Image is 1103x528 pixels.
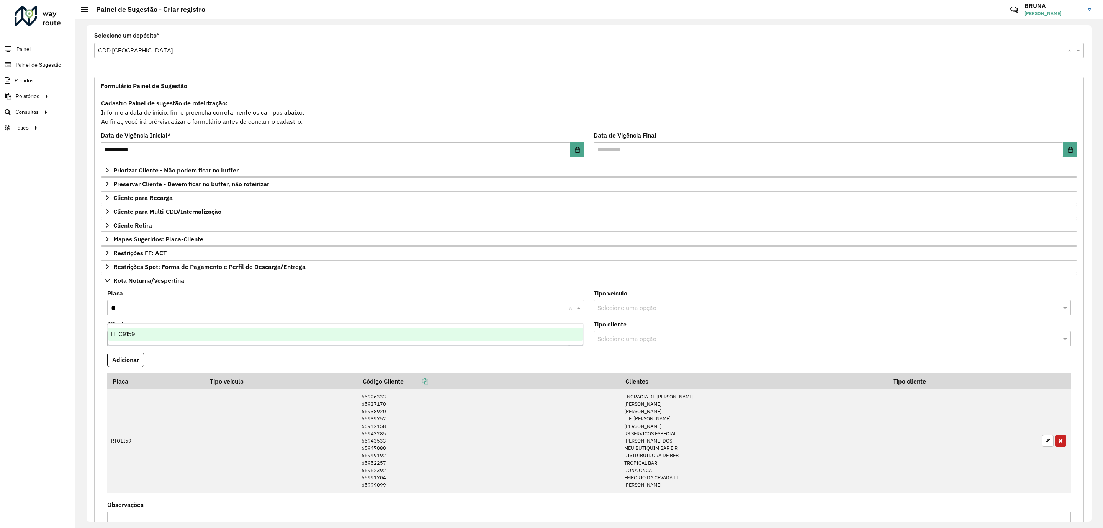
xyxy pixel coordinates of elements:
a: Restrições Spot: Forma de Pagamento e Perfil de Descarga/Entrega [101,260,1077,273]
span: Mapas Sugeridos: Placa-Cliente [113,236,203,242]
span: Formulário Painel de Sugestão [101,83,187,89]
a: Priorizar Cliente - Não podem ficar no buffer [101,164,1077,177]
span: Painel de Sugestão [16,61,61,69]
a: Mapas Sugeridos: Placa-Cliente [101,233,1077,246]
td: ENGRACIA DE [PERSON_NAME] [PERSON_NAME] [PERSON_NAME] L. F. [PERSON_NAME] [PERSON_NAME] RS SERVIC... [620,389,888,493]
label: Tipo cliente [594,320,627,329]
th: Placa [107,373,205,389]
label: Placa [107,289,123,298]
a: Contato Rápido [1006,2,1023,18]
th: Código Cliente [357,373,620,389]
button: Choose Date [570,142,584,157]
span: Priorizar Cliente - Não podem ficar no buffer [113,167,239,173]
th: Tipo cliente [888,373,1038,389]
a: Copiar [404,377,428,385]
td: RTQ1I59 [107,389,205,493]
a: Rota Noturna/Vespertina [101,274,1077,287]
label: Data de Vigência Inicial [101,131,171,140]
span: Relatórios [16,92,39,100]
span: Cliente para Recarga [113,195,173,201]
button: Choose Date [1063,142,1077,157]
a: Cliente Retira [101,219,1077,232]
label: Data de Vigência Final [594,131,656,140]
span: Rota Noturna/Vespertina [113,277,184,284]
label: Tipo veículo [594,289,627,298]
span: [PERSON_NAME] [1024,10,1082,17]
span: Pedidos [15,77,34,85]
button: Adicionar [107,353,144,367]
span: Clear all [568,303,575,312]
span: Cliente para Multi-CDD/Internalização [113,208,221,215]
a: Cliente para Recarga [101,191,1077,204]
span: Painel [16,45,31,53]
label: Clientes [107,320,130,329]
span: Cliente Retira [113,222,152,228]
th: Tipo veículo [205,373,357,389]
a: Restrições FF: ACT [101,246,1077,259]
ng-dropdown-panel: Options list [108,323,583,345]
a: Preservar Cliente - Devem ficar no buffer, não roteirizar [101,177,1077,190]
span: Restrições FF: ACT [113,250,167,256]
th: Clientes [620,373,888,389]
span: Restrições Spot: Forma de Pagamento e Perfil de Descarga/Entrega [113,264,306,270]
a: Cliente para Multi-CDD/Internalização [101,205,1077,218]
label: Selecione um depósito [94,31,159,40]
td: 65926333 65937170 65938920 65939752 65942158 65943285 65943533 65947080 65949192 65952257 6595239... [357,389,620,493]
span: Preservar Cliente - Devem ficar no buffer, não roteirizar [113,181,269,187]
span: Clear all [1068,46,1074,55]
h2: Painel de Sugestão - Criar registro [88,5,205,14]
span: Tático [15,124,29,132]
span: HLC9159 [111,331,135,337]
strong: Cadastro Painel de sugestão de roteirização: [101,99,227,107]
span: Consultas [15,108,39,116]
label: Observações [107,500,144,509]
h3: BRUNA [1024,2,1082,10]
div: Informe a data de inicio, fim e preencha corretamente os campos abaixo. Ao final, você irá pré-vi... [101,98,1077,126]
